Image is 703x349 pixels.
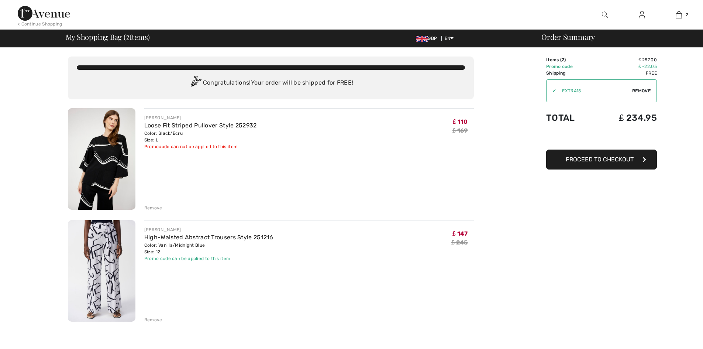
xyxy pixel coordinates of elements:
[144,226,273,233] div: [PERSON_NAME]
[547,88,556,94] div: ✔
[676,10,682,19] img: My Bag
[556,80,632,102] input: Promo code
[126,31,130,41] span: 2
[453,118,468,125] span: ₤ 110
[144,242,273,255] div: Color: Vanilla/Midnight Blue Size: 12
[68,108,135,210] img: Loose Fit Striped Pullover Style 252932
[452,230,468,237] span: ₤ 147
[686,11,688,18] span: 2
[546,105,594,130] td: Total
[144,130,257,143] div: Color: Black/Ecru Size: L
[562,57,564,62] span: 2
[452,127,468,134] s: ₤ 169
[533,33,699,41] div: Order Summary
[445,36,454,41] span: EN
[144,234,273,241] a: High-Waisted Abstract Trousers Style 251216
[546,150,657,170] button: Proceed to Checkout
[66,33,150,41] span: My Shopping Bag ( Items)
[144,205,162,211] div: Remove
[661,10,697,19] a: 2
[188,76,203,90] img: Congratulation2.svg
[594,63,657,70] td: ₤ -22.05
[18,6,70,21] img: 1ère Avenue
[416,36,440,41] span: GBP
[144,122,257,129] a: Loose Fit Striped Pullover Style 252932
[546,57,594,63] td: Items ( )
[546,130,657,147] iframe: PayPal
[594,70,657,76] td: Free
[566,156,634,163] span: Proceed to Checkout
[77,76,465,90] div: Congratulations! Your order will be shipped for FREE!
[632,88,651,94] span: Remove
[594,57,657,63] td: ₤ 257.00
[416,36,428,42] img: UK Pound
[451,239,468,246] s: ₤ 245
[546,70,594,76] td: Shipping
[633,10,651,20] a: Sign In
[144,317,162,323] div: Remove
[546,63,594,70] td: Promo code
[144,143,257,150] div: Promocode can not be applied to this item
[639,10,645,19] img: My Info
[144,255,273,262] div: Promo code can be applied to this item
[144,114,257,121] div: [PERSON_NAME]
[68,220,135,322] img: High-Waisted Abstract Trousers Style 251216
[18,21,62,27] div: < Continue Shopping
[594,105,657,130] td: ₤ 234.95
[602,10,608,19] img: search the website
